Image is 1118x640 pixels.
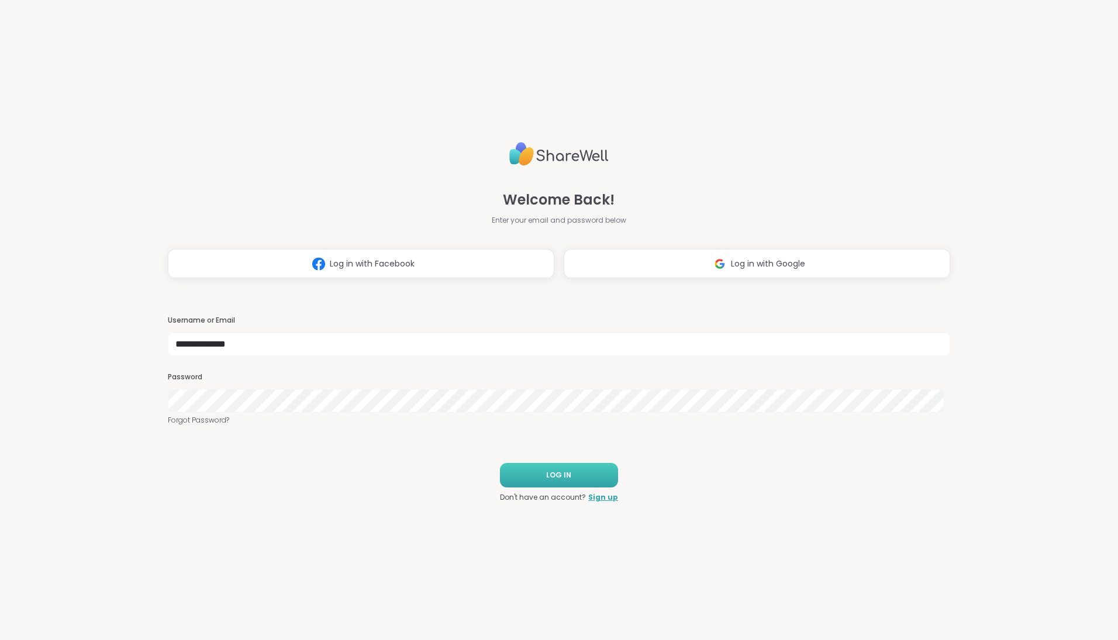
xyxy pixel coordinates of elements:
span: Log in with Google [731,258,805,270]
img: ShareWell Logomark [709,253,731,275]
button: Log in with Facebook [168,249,554,278]
img: ShareWell Logomark [308,253,330,275]
span: LOG IN [546,470,571,480]
span: Welcome Back! [503,189,615,210]
h3: Password [168,372,950,382]
button: LOG IN [500,463,618,487]
span: Enter your email and password below [492,215,626,226]
h3: Username or Email [168,316,950,326]
img: ShareWell Logo [509,137,609,171]
a: Sign up [588,492,618,503]
a: Forgot Password? [168,415,950,425]
span: Don't have an account? [500,492,586,503]
span: Log in with Facebook [330,258,415,270]
button: Log in with Google [564,249,950,278]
